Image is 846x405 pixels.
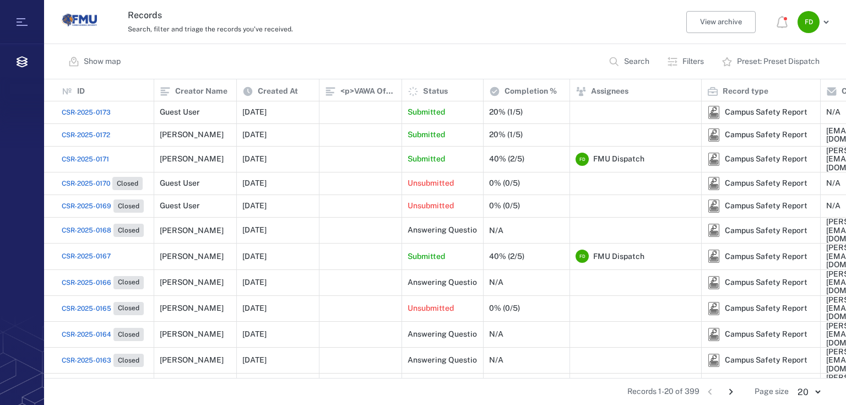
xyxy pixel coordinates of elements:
p: Unsubmitted [408,201,454,212]
div: [PERSON_NAME] [160,131,224,139]
p: Answering Questions [408,277,485,288]
p: Completion % [505,86,557,97]
span: CSR-2025-0164 [62,330,111,339]
p: Status [423,86,448,97]
img: icon Campus Safety Report [707,106,720,119]
img: Florida Memorial University logo [62,3,97,38]
a: Go home [62,3,97,42]
p: Creator Name [175,86,227,97]
p: [DATE] [242,129,267,141]
span: Closed [116,202,142,211]
span: CSR-2025-0163 [62,355,111,365]
p: <p>VAWA Offense - Rape, Acquaintance Rape, Fondling, Incest, Domestic Violence, Dating Violence, ... [340,86,396,97]
p: [DATE] [242,329,267,340]
div: Campus Safety Report [725,108,807,116]
button: FD [798,11,833,33]
span: CSR-2025-0170 [62,179,110,188]
img: icon Campus Safety Report [707,199,720,213]
img: icon Campus Safety Report [707,128,720,142]
span: CSR-2025-0167 [62,251,111,261]
p: [DATE] [242,277,267,288]
p: Submitted [408,251,445,262]
span: FMU Dispatch [593,251,644,262]
div: Campus Safety Report [707,199,720,213]
p: Submitted [408,107,445,118]
div: N/A [826,108,840,116]
p: Answering Questions [408,355,485,366]
p: [DATE] [242,355,267,366]
div: Campus Safety Report [707,276,720,289]
div: Campus Safety Report [707,354,720,367]
img: icon Campus Safety Report [707,302,720,315]
span: CSR-2025-0168 [62,225,111,235]
div: Campus Safety Report [707,328,720,341]
span: CSR-2025-0169 [62,201,111,211]
button: Search [602,48,658,75]
span: Page size [755,386,789,397]
div: Campus Safety Report [707,177,720,190]
div: Guest User [160,108,200,116]
span: Records 1-20 of 399 [627,386,699,397]
div: [PERSON_NAME] [160,226,224,235]
img: icon Campus Safety Report [707,224,720,237]
span: Closed [116,330,142,339]
span: CSR-2025-0166 [62,278,111,288]
div: N/A [826,202,840,210]
div: Campus Safety Report [707,106,720,119]
a: CSR-2025-0163Closed [62,354,144,367]
p: [DATE] [242,178,267,189]
p: Submitted [408,129,445,141]
div: [PERSON_NAME] [160,155,224,163]
p: ID [77,86,85,97]
div: N/A [489,356,503,364]
a: CSR-2025-0165Closed [62,302,144,315]
a: CSR-2025-0171 [62,154,109,164]
nav: pagination navigation [699,383,741,401]
img: icon Campus Safety Report [707,177,720,190]
img: icon Campus Safety Report [707,354,720,367]
button: View archive [686,11,756,33]
span: CSR-2025-0165 [62,304,111,314]
p: Filters [682,56,704,67]
a: CSR-2025-0173 [62,107,111,117]
p: Show map [84,56,121,67]
span: Closed [116,304,142,313]
div: 0% (0/5) [489,179,520,187]
p: Unsubmitted [408,303,454,314]
div: Campus Safety Report [707,250,720,263]
button: Filters [660,48,713,75]
div: Campus Safety Report [725,278,807,287]
div: F D [576,250,589,263]
div: 0% (0/5) [489,304,520,312]
div: Campus Safety Report [725,226,807,235]
div: [PERSON_NAME] [160,330,224,338]
p: [DATE] [242,201,267,212]
p: Created At [258,86,298,97]
p: [DATE] [242,225,267,236]
div: N/A [489,330,503,338]
a: CSR-2025-0168Closed [62,224,144,237]
div: Guest User [160,179,200,187]
a: CSR-2025-0169Closed [62,199,144,213]
div: F D [798,11,820,33]
span: Closed [116,226,142,235]
div: Campus Safety Report [725,304,807,312]
div: [PERSON_NAME] [160,278,224,287]
button: Preset: Preset Dispatch [715,48,828,75]
img: icon Campus Safety Report [707,328,720,341]
span: Closed [116,278,142,287]
div: 20% (1/5) [489,108,523,116]
p: Search [624,56,649,67]
img: icon Campus Safety Report [707,250,720,263]
p: Answering Questions [408,225,485,236]
div: Campus Safety Report [707,128,720,142]
div: Campus Safety Report [725,252,807,261]
button: Go to next page [722,383,740,401]
p: Answering Questions [408,329,485,340]
p: [DATE] [242,107,267,118]
a: CSR-2025-0164Closed [62,328,144,341]
p: Unsubmitted [408,178,454,189]
div: 20 [789,386,828,398]
div: [PERSON_NAME] [160,252,224,261]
